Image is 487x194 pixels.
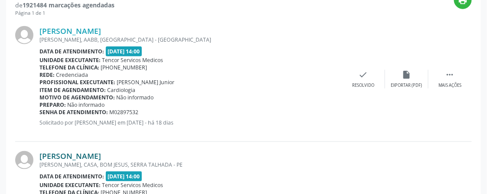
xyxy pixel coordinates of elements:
[102,181,163,189] span: Tencor Servicos Medicos
[39,64,99,71] b: Telefone da clínica:
[117,79,175,86] span: [PERSON_NAME] Junior
[39,94,115,101] b: Motivo de agendamento:
[39,173,104,180] b: Data de atendimento:
[39,181,101,189] b: Unidade executante:
[117,94,154,101] span: Não informado
[438,82,462,89] div: Mais ações
[39,119,342,126] p: Solicitado por [PERSON_NAME] em [DATE] - há 18 dias
[39,56,101,64] b: Unidade executante:
[39,48,104,55] b: Data de atendimento:
[23,1,114,9] strong: 1921484 marcações agendadas
[39,79,115,86] b: Profissional executante:
[101,64,147,71] span: [PHONE_NUMBER]
[402,70,412,79] i: insert_drive_file
[39,71,55,79] b: Rede:
[106,46,142,56] span: [DATE] 14:00
[56,71,88,79] span: Credenciada
[110,109,139,116] span: M02897532
[359,70,368,79] i: check
[39,86,106,94] b: Item de agendamento:
[39,101,66,109] b: Preparo:
[106,171,142,181] span: [DATE] 14:00
[39,36,342,43] div: [PERSON_NAME], AABB, [GEOGRAPHIC_DATA] - [GEOGRAPHIC_DATA]
[352,82,374,89] div: Resolvido
[39,109,108,116] b: Senha de atendimento:
[15,10,114,17] div: Página 1 de 1
[102,56,163,64] span: Tencor Servicos Medicos
[391,82,422,89] div: Exportar (PDF)
[15,151,33,169] img: img
[39,151,101,161] a: [PERSON_NAME]
[15,0,114,10] div: de
[68,101,105,109] span: Não informado
[445,70,455,79] i: 
[108,86,136,94] span: Cardiologia
[39,26,101,36] a: [PERSON_NAME]
[15,26,33,44] img: img
[39,161,342,168] div: [PERSON_NAME], CASA, BOM JESUS, SERRA TALHADA - PE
